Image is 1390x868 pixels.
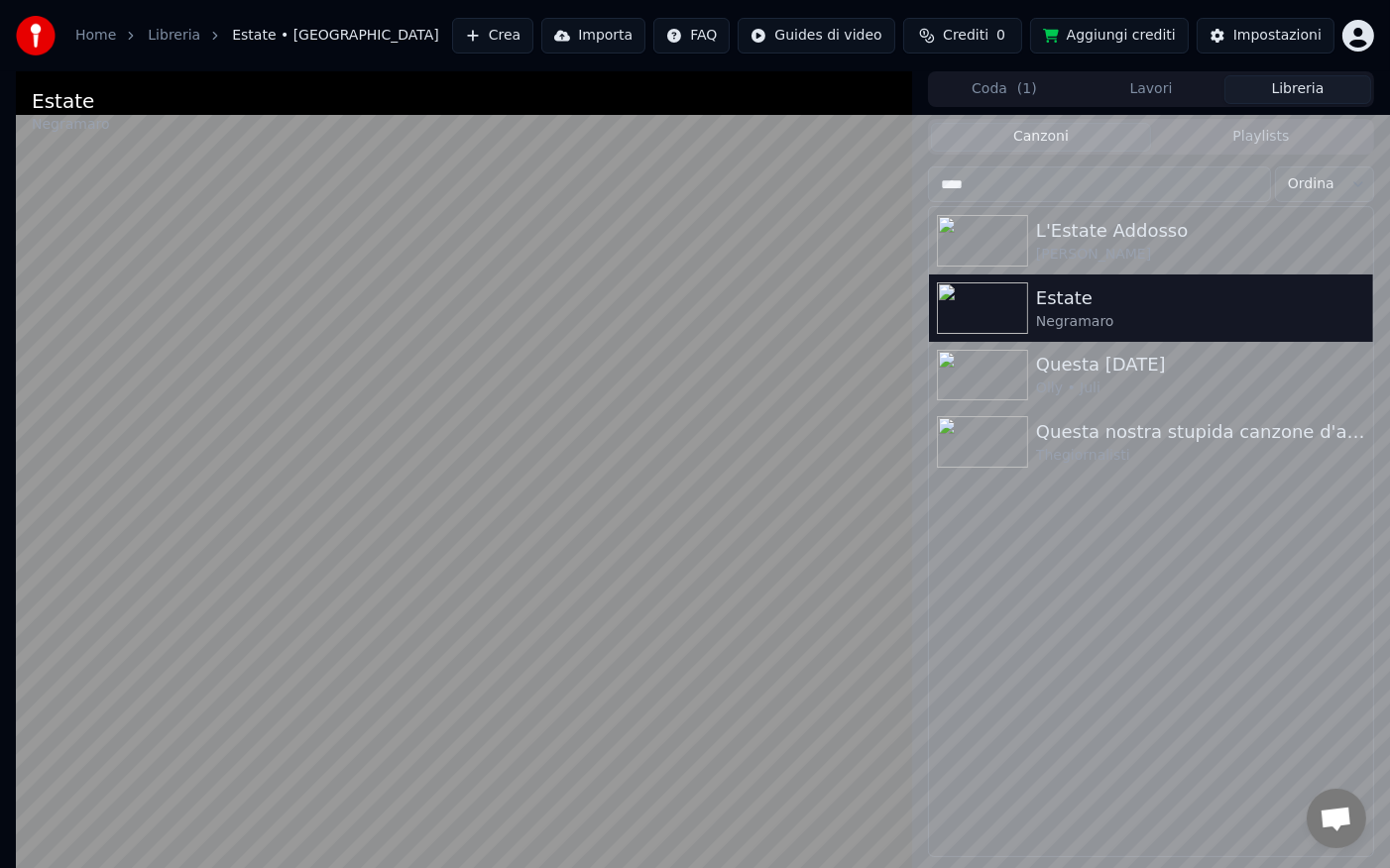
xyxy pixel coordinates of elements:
button: Importa [541,18,645,54]
span: Estate • [GEOGRAPHIC_DATA] [232,26,439,46]
div: Olly • Juli [1036,379,1365,398]
button: Crediti0 [903,18,1022,54]
span: ( 1 ) [1017,79,1037,99]
button: Lavori [1078,75,1224,104]
button: Canzoni [931,123,1151,152]
button: Crea [452,18,533,54]
div: Questa nostra stupida canzone d'amore [1036,418,1365,446]
span: Ordina [1288,174,1334,194]
div: Impostazioni [1233,26,1322,46]
div: Negramaro [1036,312,1365,332]
button: Impostazioni [1197,18,1334,54]
img: youka [16,16,56,55]
button: FAQ [653,18,730,54]
div: [PERSON_NAME] [1036,245,1365,265]
button: Guides di video [738,18,894,54]
span: Crediti [943,26,988,46]
button: Aggiungi crediti [1030,18,1189,54]
button: Playlists [1151,123,1371,152]
a: Libreria [148,26,200,46]
div: Estate [32,87,110,115]
div: Questa [DATE] [1036,351,1365,379]
a: Home [75,26,116,46]
button: Libreria [1224,75,1371,104]
button: Coda [931,75,1078,104]
div: L'Estate Addosso [1036,217,1365,245]
div: Thegiornalisti [1036,446,1365,466]
span: 0 [996,26,1005,46]
nav: breadcrumb [75,26,439,46]
div: Negramaro [32,115,110,135]
div: Estate [1036,284,1365,312]
div: Aprire la chat [1307,789,1366,848]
